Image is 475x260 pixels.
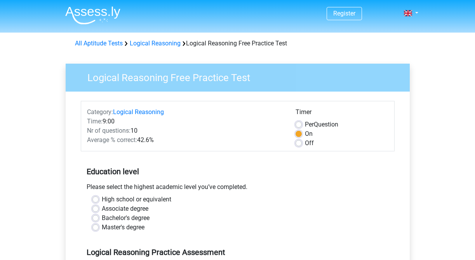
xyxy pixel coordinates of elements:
div: 9:00 [81,117,290,126]
h3: Logical Reasoning Free Practice Test [78,69,404,84]
div: 42.6% [81,135,290,145]
label: On [305,129,313,139]
label: High school or equivalent [102,195,171,204]
div: Logical Reasoning Free Practice Test [72,39,404,48]
h5: Logical Reasoning Practice Assessment [87,248,389,257]
img: Assessly [65,6,120,24]
a: Register [333,10,355,17]
label: Bachelor's degree [102,213,150,223]
label: Off [305,139,314,148]
div: Timer [296,107,388,120]
div: 10 [81,126,290,135]
a: Logical Reasoning [130,40,181,47]
a: All Aptitude Tests [75,40,123,47]
label: Master's degree [102,223,144,232]
label: Associate degree [102,204,148,213]
span: Average % correct: [87,136,137,144]
span: Time: [87,118,103,125]
h5: Education level [87,164,389,179]
label: Question [305,120,338,129]
span: Nr of questions: [87,127,130,134]
a: Logical Reasoning [113,108,164,116]
span: Per [305,121,314,128]
div: Please select the highest academic level you’ve completed. [81,182,395,195]
span: Category: [87,108,113,116]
